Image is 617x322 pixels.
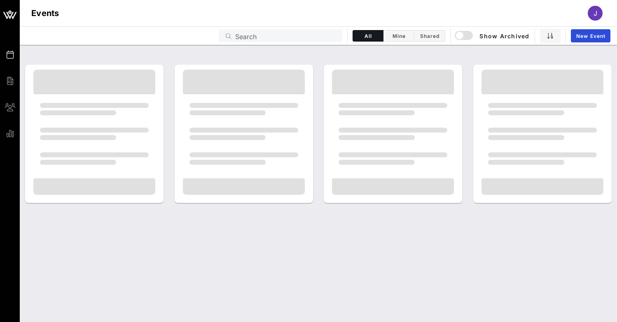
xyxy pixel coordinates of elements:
[31,7,59,20] h1: Events
[594,9,597,17] span: J
[576,33,605,39] span: New Event
[353,30,383,42] button: All
[456,28,530,43] button: Show Archived
[388,33,409,39] span: Mine
[383,30,414,42] button: Mine
[414,30,445,42] button: Shared
[588,6,603,21] div: J
[358,33,378,39] span: All
[571,29,610,42] a: New Event
[419,33,440,39] span: Shared
[456,31,529,41] span: Show Archived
